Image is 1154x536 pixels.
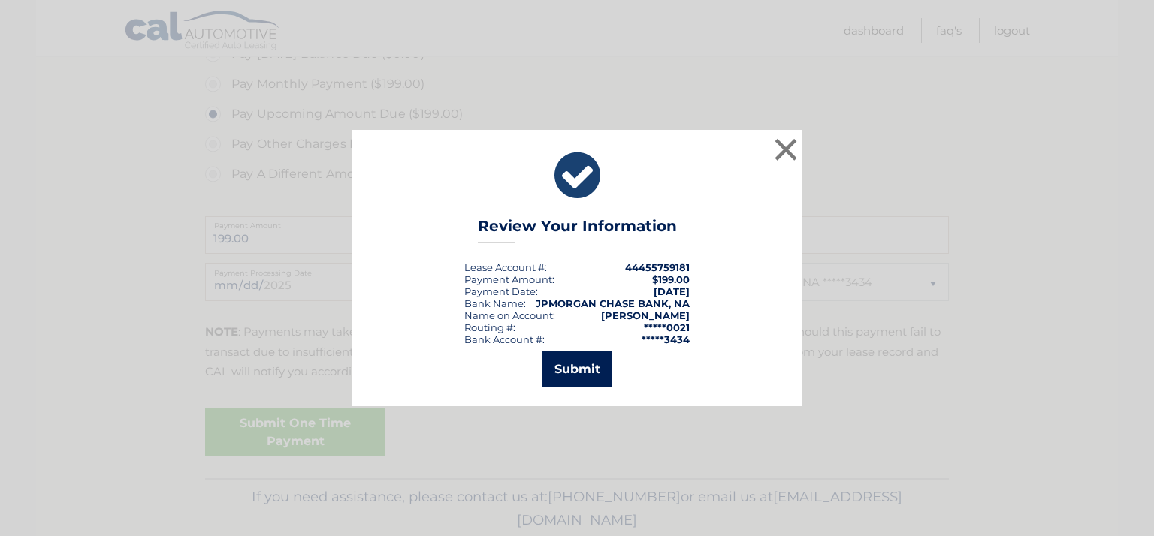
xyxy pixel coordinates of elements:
[464,273,554,285] div: Payment Amount:
[464,309,555,321] div: Name on Account:
[464,321,515,333] div: Routing #:
[464,285,536,297] span: Payment Date
[625,261,690,273] strong: 44455759181
[464,261,547,273] div: Lease Account #:
[464,297,526,309] div: Bank Name:
[771,134,801,164] button: ×
[464,285,538,297] div: :
[536,297,690,309] strong: JPMORGAN CHASE BANK, NA
[601,309,690,321] strong: [PERSON_NAME]
[542,351,612,387] button: Submit
[464,333,545,345] div: Bank Account #:
[478,217,677,243] h3: Review Your Information
[654,285,690,297] span: [DATE]
[652,273,690,285] span: $199.00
